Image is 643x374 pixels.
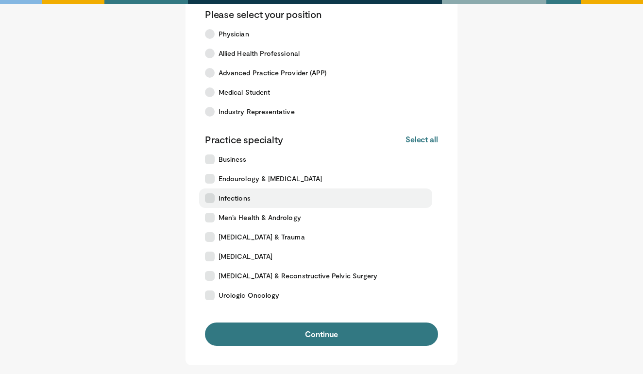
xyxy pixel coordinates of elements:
span: Allied Health Professional [219,49,300,58]
span: [MEDICAL_DATA] [219,252,272,261]
p: Please select your position [205,8,321,20]
button: Continue [205,323,438,346]
button: Select all [406,134,438,145]
span: Endourology & [MEDICAL_DATA] [219,174,322,184]
span: Physician [219,29,249,39]
span: Industry Representative [219,107,295,117]
span: Men’s Health & Andrology [219,213,301,222]
span: [MEDICAL_DATA] & Trauma [219,232,305,242]
span: Advanced Practice Provider (APP) [219,68,326,78]
span: Medical Student [219,87,270,97]
span: [MEDICAL_DATA] & Reconstructive Pelvic Surgery [219,271,377,281]
span: Business [219,154,247,164]
span: Urologic Oncology [219,290,279,300]
p: Practice specialty [205,133,283,146]
span: Infections [219,193,251,203]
